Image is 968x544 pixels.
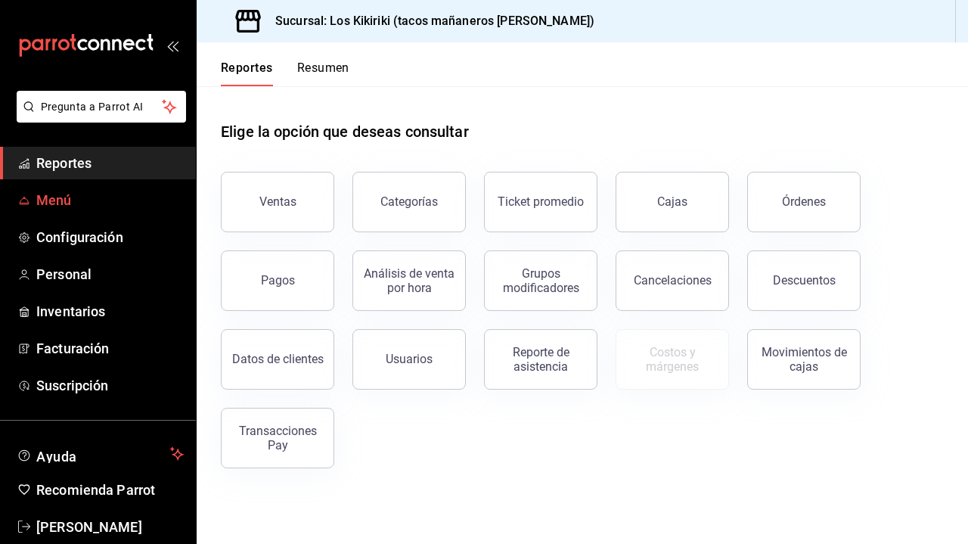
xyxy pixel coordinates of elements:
[747,250,861,311] button: Descuentos
[494,266,588,295] div: Grupos modificadores
[297,61,349,86] button: Resumen
[634,273,712,288] div: Cancelaciones
[263,12,594,30] h3: Sucursal: Los Kikiriki (tacos mañaneros [PERSON_NAME])
[484,250,597,311] button: Grupos modificadores
[259,194,296,209] div: Ventas
[36,445,164,463] span: Ayuda
[231,424,324,452] div: Transacciones Pay
[616,250,729,311] button: Cancelaciones
[221,120,469,143] h1: Elige la opción que deseas consultar
[36,480,184,500] span: Recomienda Parrot
[36,153,184,173] span: Reportes
[36,227,184,247] span: Configuración
[36,338,184,359] span: Facturación
[166,39,178,51] button: open_drawer_menu
[221,172,334,232] button: Ventas
[221,329,334,390] button: Datos de clientes
[17,91,186,123] button: Pregunta a Parrot AI
[221,250,334,311] button: Pagos
[616,329,729,390] button: Contrata inventarios para ver este reporte
[380,194,438,209] div: Categorías
[773,273,836,288] div: Descuentos
[625,345,719,374] div: Costos y márgenes
[221,408,334,468] button: Transacciones Pay
[362,266,456,295] div: Análisis de venta por hora
[221,61,349,86] div: navigation tabs
[352,329,466,390] button: Usuarios
[747,329,861,390] button: Movimientos de cajas
[352,250,466,311] button: Análisis de venta por hora
[498,194,584,209] div: Ticket promedio
[41,99,163,115] span: Pregunta a Parrot AI
[484,329,597,390] button: Reporte de asistencia
[36,301,184,322] span: Inventarios
[484,172,597,232] button: Ticket promedio
[261,273,295,288] div: Pagos
[36,517,184,537] span: [PERSON_NAME]
[36,264,184,284] span: Personal
[11,110,186,126] a: Pregunta a Parrot AI
[747,172,861,232] button: Órdenes
[36,375,184,396] span: Suscripción
[36,190,184,210] span: Menú
[232,352,324,366] div: Datos de clientes
[386,352,433,366] div: Usuarios
[782,194,826,209] div: Órdenes
[352,172,466,232] button: Categorías
[221,61,273,86] button: Reportes
[616,172,729,232] button: Cajas
[757,345,851,374] div: Movimientos de cajas
[494,345,588,374] div: Reporte de asistencia
[657,194,687,209] div: Cajas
